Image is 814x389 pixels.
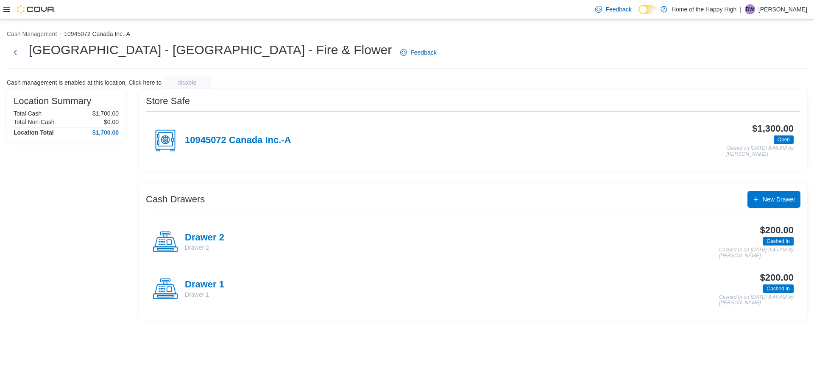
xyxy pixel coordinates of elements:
img: Cova [17,5,55,14]
p: | [740,4,742,14]
p: Drawer 1 [185,290,224,299]
span: disable [178,78,196,87]
h6: Total Non-Cash [14,119,55,125]
p: Closed on [DATE] 9:45 AM by [PERSON_NAME] [726,146,794,157]
span: Feedback [410,48,436,57]
span: Open [778,136,790,143]
p: Cash management is enabled at this location. Click here to [7,79,162,86]
span: Cashed In [763,237,794,246]
input: Dark Mode [638,5,656,14]
span: Cashed In [763,284,794,293]
h3: Store Safe [146,96,190,106]
h4: 10945072 Canada Inc.-A [185,135,291,146]
span: Feedback [605,5,631,14]
button: Cash Management [7,30,57,37]
span: Cashed In [767,285,790,292]
p: $0.00 [104,119,119,125]
p: Drawer 2 [185,243,224,252]
h3: Cash Drawers [146,194,205,204]
p: Cashed In on [DATE] 9:45 AM by [PERSON_NAME] [719,295,794,306]
nav: An example of EuiBreadcrumbs [7,30,807,40]
a: Feedback [397,44,440,61]
button: 10945072 Canada Inc.-A [64,30,130,37]
p: Cashed In on [DATE] 9:45 AM by [PERSON_NAME] [719,247,794,259]
button: disable [163,76,211,89]
h3: Location Summary [14,96,91,106]
span: Cashed In [767,237,790,245]
h1: [GEOGRAPHIC_DATA] - [GEOGRAPHIC_DATA] - Fire & Flower [29,41,392,58]
h3: $200.00 [760,273,794,283]
div: David Wegner [745,4,755,14]
h4: $1,700.00 [92,129,119,136]
h4: Drawer 1 [185,279,224,290]
h3: $1,300.00 [752,124,794,134]
button: New Drawer [747,191,800,208]
h6: Total Cash [14,110,42,117]
h3: $200.00 [760,225,794,235]
span: DW [746,4,754,14]
button: Next [7,44,24,61]
p: Home of the Happy High [672,4,736,14]
h4: Drawer 2 [185,232,224,243]
a: Feedback [592,1,635,18]
h4: Location Total [14,129,54,136]
span: Open [774,135,794,144]
p: [PERSON_NAME] [758,4,807,14]
p: $1,700.00 [92,110,119,117]
span: New Drawer [763,195,795,204]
